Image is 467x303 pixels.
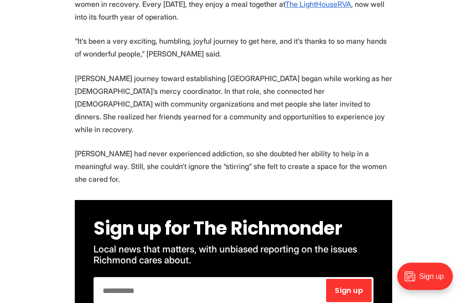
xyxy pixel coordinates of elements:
[75,72,392,136] p: [PERSON_NAME] journey toward establishing [GEOGRAPHIC_DATA] began while working as her [DEMOGRAPH...
[335,288,363,295] span: Sign up
[389,258,467,303] iframe: portal-trigger
[75,148,392,186] p: [PERSON_NAME] had never experienced addiction, so she doubted her ability to help in a meaningful...
[93,244,359,267] span: Local news that matters, with unbiased reporting on the issues Richmond cares about.
[326,279,372,303] button: Sign up
[75,35,392,61] p: “It’s been a very exciting, humbling, joyful journey to get here, and it’s thanks to so many hand...
[93,216,342,241] span: Sign up for The Richmonder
